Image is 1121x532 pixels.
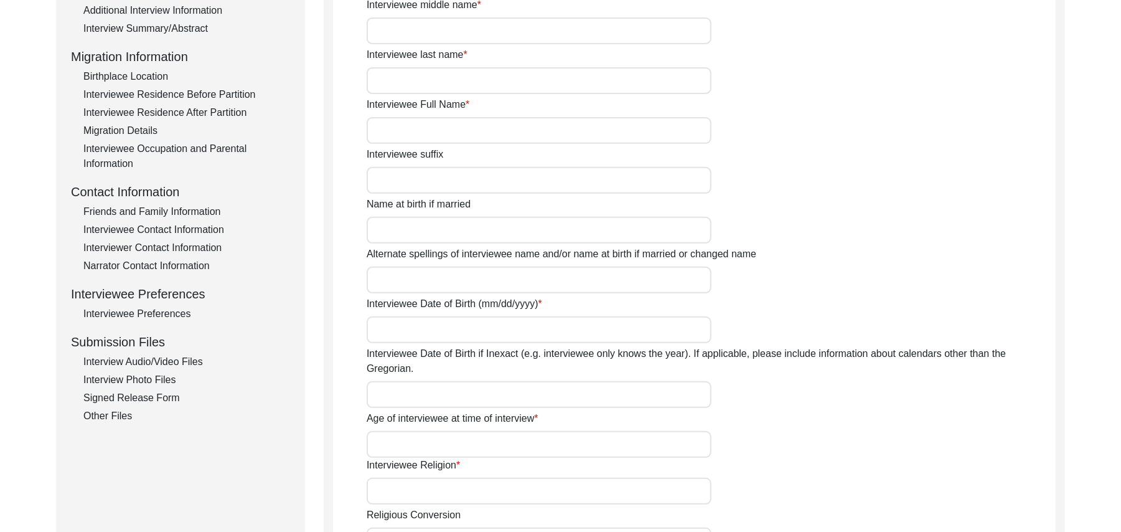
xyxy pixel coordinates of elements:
div: Narrator Contact Information [83,259,290,273]
label: Interviewee suffix [367,147,443,162]
label: Age of interviewee at time of interview [367,411,538,426]
label: Interviewee Date of Birth if Inexact (e.g. interviewee only knows the year). If applicable, pleas... [367,346,1056,376]
div: Birthplace Location [83,69,290,84]
label: Interviewee Religion [367,458,460,473]
div: Interviewee Preferences [83,306,290,321]
label: Alternate spellings of interviewee name and/or name at birth if married or changed name [367,247,756,262]
div: Other Files [83,409,290,424]
div: Interviewee Contact Information [83,222,290,237]
div: Migration Details [83,123,290,138]
div: Interviewee Residence Before Partition [83,87,290,102]
label: Interviewee Full Name [367,97,469,112]
div: Friends and Family Information [83,204,290,219]
div: Signed Release Form [83,391,290,406]
div: Interview Summary/Abstract [83,21,290,36]
label: Religious Conversion [367,508,461,523]
label: Interviewee last name [367,47,467,62]
div: Interview Audio/Video Files [83,354,290,369]
div: Interviewee Occupation and Parental Information [83,141,290,171]
div: Additional Interview Information [83,3,290,18]
div: Interviewee Residence After Partition [83,105,290,120]
div: Submission Files [71,333,290,351]
div: Interviewee Preferences [71,285,290,303]
div: Migration Information [71,47,290,66]
div: Contact Information [71,183,290,201]
div: Interview Photo Files [83,373,290,387]
label: Name at birth if married [367,197,471,212]
label: Interviewee Date of Birth (mm/dd/yyyy) [367,297,542,311]
div: Interviewer Contact Information [83,240,290,255]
